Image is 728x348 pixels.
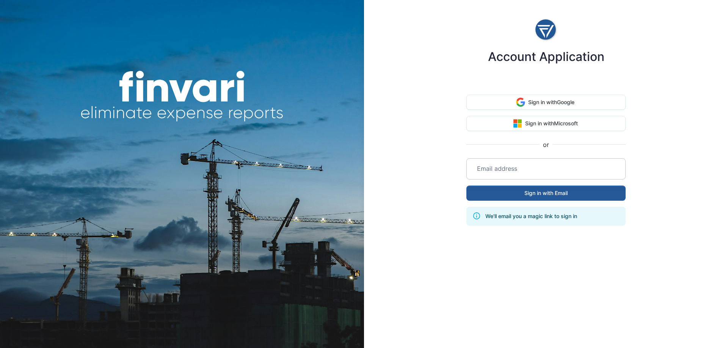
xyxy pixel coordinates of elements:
button: Sign in withGoogle [466,95,626,110]
h4: Account Application [488,50,604,64]
span: or [539,140,552,149]
div: We'll email you a magic link to sign in [485,209,577,223]
img: finvari headline [80,71,284,122]
button: Sign in withMicrosoft [466,116,626,131]
img: logo [535,16,557,44]
button: Sign in with Email [466,186,626,201]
